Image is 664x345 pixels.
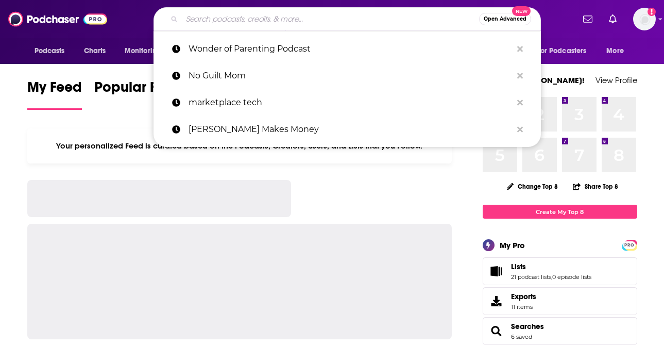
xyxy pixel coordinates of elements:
a: Show notifications dropdown [579,10,597,28]
a: PRO [623,241,636,249]
span: , [551,273,552,281]
a: Lists [486,264,507,278]
a: Searches [511,322,544,331]
span: More [606,44,624,58]
input: Search podcasts, credits, & more... [182,11,479,27]
button: Share Top 8 [572,176,619,196]
span: Lists [483,257,637,285]
a: Searches [486,324,507,338]
span: 11 items [511,303,536,310]
a: marketplace tech [154,89,541,116]
span: Logged in as megcassidy [633,8,656,30]
a: [PERSON_NAME] Makes Money [154,116,541,143]
a: Show notifications dropdown [605,10,621,28]
span: Podcasts [35,44,65,58]
span: My Feed [27,78,82,102]
span: Exports [511,292,536,301]
span: For Podcasters [537,44,587,58]
span: Popular Feed [94,78,182,102]
div: Search podcasts, credits, & more... [154,7,541,31]
a: 6 saved [511,333,532,340]
a: Create My Top 8 [483,205,637,219]
span: Lists [511,262,526,271]
button: Show profile menu [633,8,656,30]
span: Open Advanced [484,17,526,22]
p: marketplace tech [189,89,512,116]
svg: Add a profile image [648,8,656,16]
p: No Guilt Mom [189,62,512,89]
img: Podchaser - Follow, Share and Rate Podcasts [8,9,107,29]
a: Popular Feed [94,78,182,110]
a: 0 episode lists [552,273,591,281]
button: Change Top 8 [501,180,565,193]
span: Exports [486,294,507,308]
a: Exports [483,287,637,315]
button: open menu [599,41,637,61]
span: Searches [483,317,637,345]
a: View Profile [595,75,637,85]
a: Charts [77,41,112,61]
button: open menu [27,41,78,61]
a: Lists [511,262,591,271]
span: Monitoring [125,44,161,58]
span: PRO [623,241,636,249]
button: open menu [531,41,602,61]
p: Wonder of Parenting Podcast [189,36,512,62]
p: Travis Makes Money [189,116,512,143]
div: My Pro [500,240,525,250]
span: Charts [84,44,106,58]
a: No Guilt Mom [154,62,541,89]
div: Your personalized Feed is curated based on the Podcasts, Creators, Users, and Lists that you Follow. [27,128,452,163]
a: My Feed [27,78,82,110]
img: User Profile [633,8,656,30]
a: Wonder of Parenting Podcast [154,36,541,62]
button: Open AdvancedNew [479,13,531,25]
button: open menu [117,41,175,61]
span: New [512,6,531,16]
a: 21 podcast lists [511,273,551,281]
